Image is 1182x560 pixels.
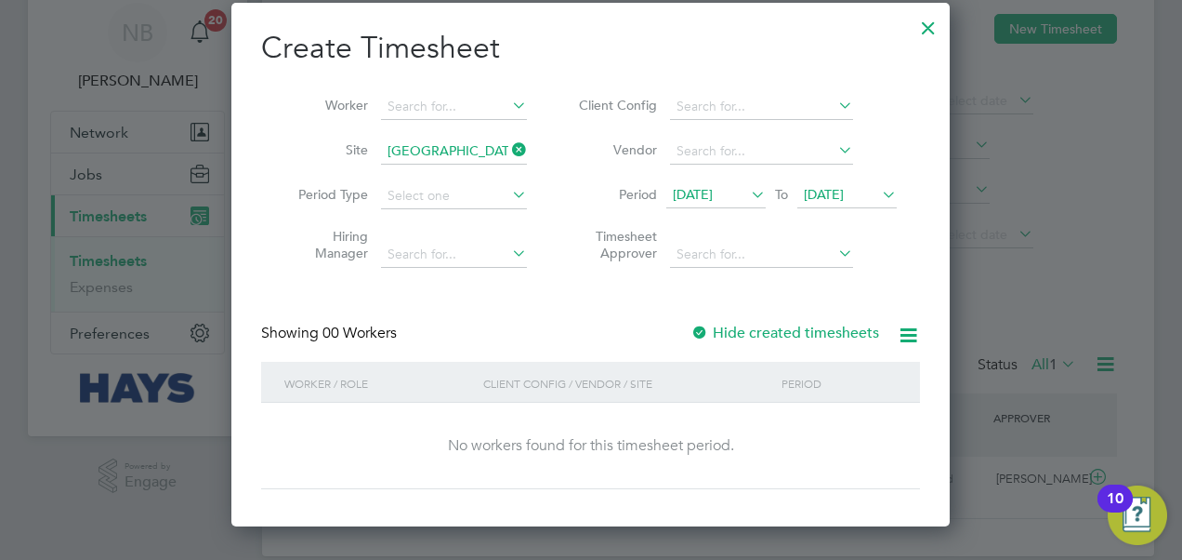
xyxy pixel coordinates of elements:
div: No workers found for this timesheet period. [280,436,901,456]
div: 10 [1107,499,1123,523]
button: Open Resource Center, 10 new notifications [1108,486,1167,545]
div: Period [777,362,901,405]
input: Search for... [670,94,853,120]
input: Select one [381,183,527,209]
label: Hiring Manager [284,228,368,261]
label: Period [573,186,657,203]
input: Search for... [670,242,853,268]
label: Vendor [573,141,657,158]
label: Worker [284,97,368,113]
label: Timesheet Approver [573,228,657,261]
label: Period Type [284,186,368,203]
h2: Create Timesheet [261,29,920,68]
div: Worker / Role [280,362,479,405]
span: [DATE] [673,186,713,203]
div: Client Config / Vendor / Site [479,362,777,405]
div: Showing [261,324,401,343]
input: Search for... [381,242,527,268]
label: Hide created timesheets [690,324,879,342]
input: Search for... [670,139,853,165]
label: Site [284,141,368,158]
span: [DATE] [804,186,844,203]
input: Search for... [381,139,527,165]
input: Search for... [381,94,527,120]
span: To [769,182,794,207]
label: Client Config [573,97,657,113]
span: 00 Workers [322,324,397,342]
